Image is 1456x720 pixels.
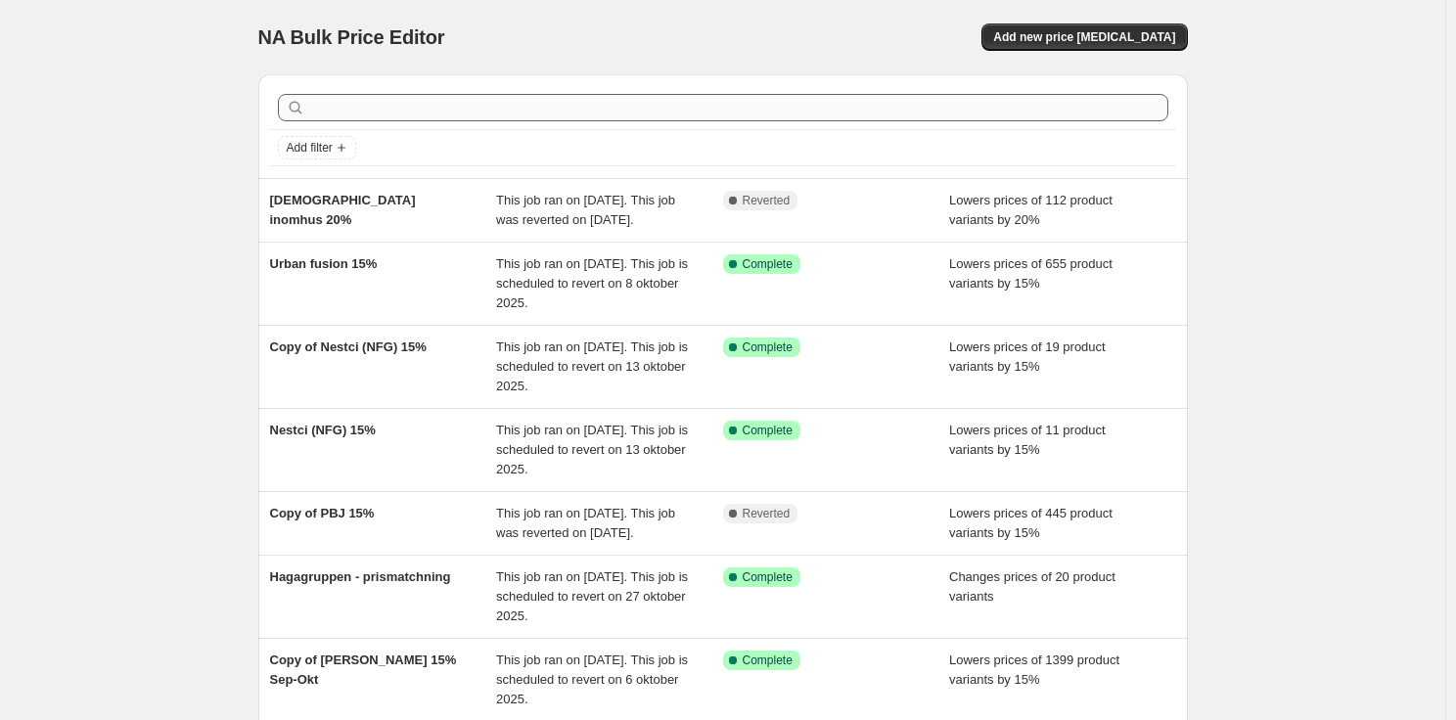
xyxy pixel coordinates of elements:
span: Complete [743,339,793,355]
span: This job ran on [DATE]. This job is scheduled to revert on 13 oktober 2025. [496,339,688,393]
span: Lowers prices of 655 product variants by 15% [949,256,1113,291]
span: Changes prices of 20 product variants [949,569,1115,604]
span: Lowers prices of 445 product variants by 15% [949,506,1113,540]
span: Nestci (NFG) 15% [270,423,376,437]
span: This job ran on [DATE]. This job is scheduled to revert on 27 oktober 2025. [496,569,688,623]
span: Complete [743,652,793,668]
span: Copy of PBJ 15% [270,506,375,520]
button: Add new price [MEDICAL_DATA] [981,23,1187,51]
span: Reverted [743,506,791,521]
span: Lowers prices of 11 product variants by 15% [949,423,1106,457]
span: This job ran on [DATE]. This job was reverted on [DATE]. [496,506,675,540]
span: Reverted [743,193,791,208]
span: NA Bulk Price Editor [258,26,445,48]
span: This job ran on [DATE]. This job is scheduled to revert on 8 oktober 2025. [496,256,688,310]
span: Complete [743,423,793,438]
span: Add new price [MEDICAL_DATA] [993,29,1175,45]
span: Copy of Nestci (NFG) 15% [270,339,427,354]
span: This job ran on [DATE]. This job is scheduled to revert on 13 oktober 2025. [496,423,688,476]
span: Complete [743,256,793,272]
span: Complete [743,569,793,585]
span: Copy of [PERSON_NAME] 15% Sep-Okt [270,652,457,687]
span: Urban fusion 15% [270,256,378,271]
span: Lowers prices of 19 product variants by 15% [949,339,1106,374]
span: [DEMOGRAPHIC_DATA] inomhus 20% [270,193,416,227]
span: Lowers prices of 112 product variants by 20% [949,193,1113,227]
span: Add filter [287,140,333,156]
span: Lowers prices of 1399 product variants by 15% [949,652,1119,687]
span: This job ran on [DATE]. This job was reverted on [DATE]. [496,193,675,227]
span: This job ran on [DATE]. This job is scheduled to revert on 6 oktober 2025. [496,652,688,706]
span: Hagagruppen - prismatchning [270,569,451,584]
button: Add filter [278,136,356,159]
